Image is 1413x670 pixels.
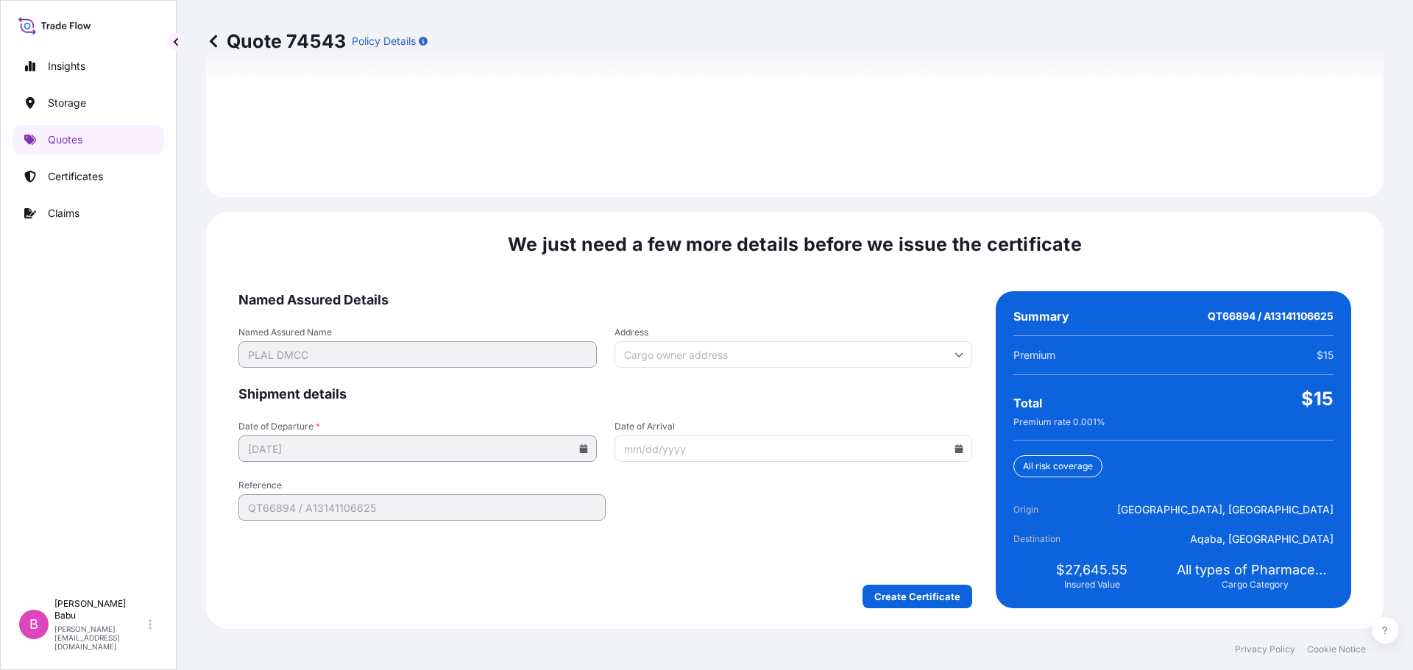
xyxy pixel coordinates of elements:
[1013,416,1105,428] span: Premium rate 0.001 %
[1013,348,1055,363] span: Premium
[1064,579,1120,591] span: Insured Value
[1013,396,1042,410] span: Total
[54,624,146,651] p: [PERSON_NAME][EMAIL_ADDRESS][DOMAIN_NAME]
[206,29,346,53] p: Quote 74543
[615,341,973,368] input: Cargo owner address
[1190,532,1334,546] span: Aqaba, [GEOGRAPHIC_DATA]
[13,125,164,154] a: Quotes
[1013,455,1102,477] div: All risk coverage
[615,421,973,432] span: Date of Arrival
[1222,579,1289,591] span: Cargo Category
[238,494,606,521] input: Your internal reference
[874,589,960,604] p: Create Certificate
[238,291,972,309] span: Named Assured Details
[863,585,972,608] button: Create Certificate
[13,51,164,81] a: Insights
[1056,561,1127,579] span: $27,645.55
[48,59,85,74] p: Insights
[48,132,82,147] p: Quotes
[1301,387,1334,410] span: $15
[1307,644,1366,655] a: Cookie Notice
[48,169,103,184] p: Certificates
[29,617,38,632] span: B
[13,162,164,191] a: Certificates
[1235,644,1295,655] a: Privacy Policy
[238,435,597,462] input: mm/dd/yyyy
[13,88,164,118] a: Storage
[238,327,597,338] span: Named Assured Name
[238,385,972,403] span: Shipment details
[1013,502,1096,517] span: Origin
[352,34,416,49] p: Policy Details
[1177,561,1334,579] span: All types of Pharmaceuticals (excluding COVID-19 vaccines)
[615,435,973,462] input: mm/dd/yyyy
[13,199,164,228] a: Claims
[508,232,1082,256] span: We just need a few more details before we issue the certificate
[1013,309,1069,324] span: Summary
[615,327,973,338] span: Address
[238,480,606,491] span: Reference
[238,421,597,432] span: Date of Departure
[1317,348,1334,363] span: $15
[1013,532,1096,546] span: Destination
[1117,502,1334,517] span: [GEOGRAPHIC_DATA], [GEOGRAPHIC_DATA]
[48,96,86,110] p: Storage
[48,206,79,221] p: Claims
[1208,309,1334,324] span: QT66894 / A13141106625
[54,598,146,621] p: [PERSON_NAME] Babu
